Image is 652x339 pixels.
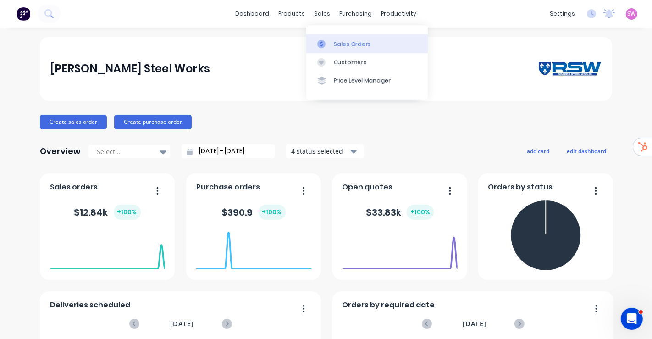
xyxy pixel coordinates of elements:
[170,319,194,329] span: [DATE]
[40,115,107,129] button: Create sales order
[521,145,555,157] button: add card
[74,205,141,220] div: $ 12.84k
[286,144,364,158] button: 4 status selected
[50,60,210,78] div: [PERSON_NAME] Steel Works
[291,146,349,156] div: 4 status selected
[231,7,274,21] a: dashboard
[334,40,371,48] div: Sales Orders
[621,308,643,330] iframe: Intercom live chat
[306,34,428,53] a: Sales Orders
[40,142,81,161] div: Overview
[334,58,367,67] div: Customers
[17,7,30,21] img: Factory
[196,182,260,193] span: Purchase orders
[334,77,391,85] div: Price Level Manager
[259,205,286,220] div: + 100 %
[310,7,335,21] div: sales
[561,145,612,157] button: edit dashboard
[488,182,553,193] span: Orders by status
[343,182,393,193] span: Open quotes
[274,7,310,21] div: products
[463,319,486,329] span: [DATE]
[377,7,421,21] div: productivity
[50,182,98,193] span: Sales orders
[628,10,636,18] span: SW
[222,205,286,220] div: $ 390.9
[306,53,428,72] a: Customers
[366,205,434,220] div: $ 33.83k
[114,115,192,129] button: Create purchase order
[114,205,141,220] div: + 100 %
[407,205,434,220] div: + 100 %
[545,7,580,21] div: settings
[335,7,377,21] div: purchasing
[306,72,428,90] a: Price Level Manager
[538,61,602,77] img: Rogers Steel Works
